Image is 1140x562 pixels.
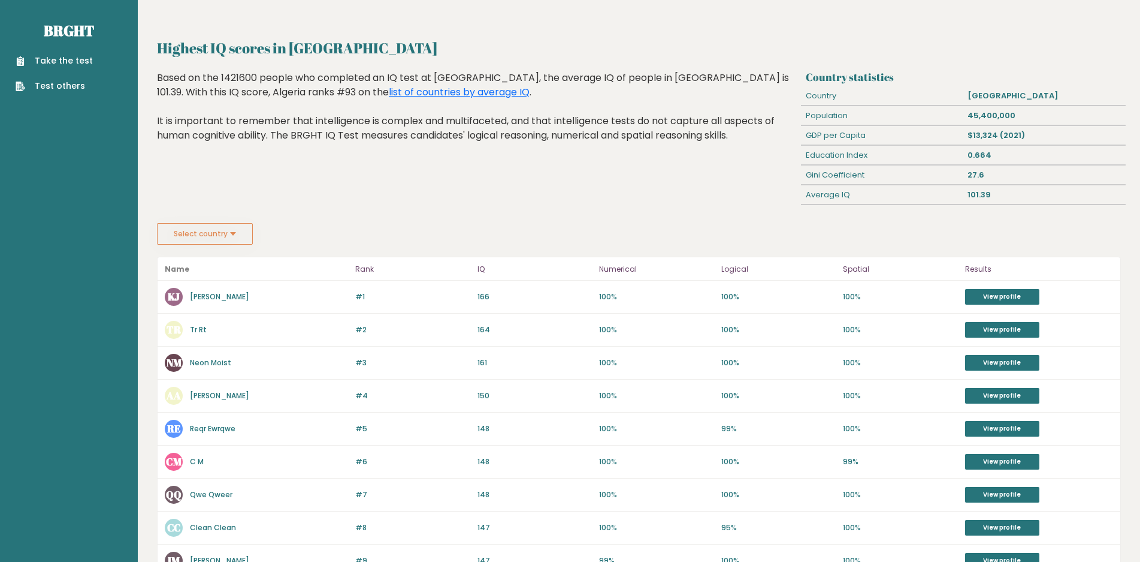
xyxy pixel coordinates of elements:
p: #7 [355,489,470,500]
p: 100% [843,357,958,368]
p: 148 [477,423,592,434]
p: 100% [721,291,836,302]
a: list of countries by average IQ [389,85,530,99]
p: 100% [721,357,836,368]
b: Name [165,264,189,274]
a: View profile [965,289,1039,305]
p: 100% [599,357,714,368]
div: Average IQ [801,185,963,205]
div: Population [801,106,963,125]
text: NM [167,356,182,369]
p: 100% [599,456,714,467]
a: C M [190,456,204,467]
a: Reqr Ewrqwe [190,423,235,434]
p: #3 [355,357,470,368]
text: CM [166,455,182,468]
p: #1 [355,291,470,302]
p: 148 [477,456,592,467]
div: 27.6 [963,166,1126,185]
a: Neon Moist [190,357,231,368]
p: Rank [355,262,470,277]
a: View profile [965,487,1039,503]
a: View profile [965,421,1039,437]
div: 0.664 [963,146,1126,165]
p: Numerical [599,262,714,277]
text: RE [167,422,181,435]
div: Based on the 1421600 people who completed an IQ test at [GEOGRAPHIC_DATA], the average IQ of peop... [157,71,797,161]
p: 95% [721,522,836,533]
p: IQ [477,262,592,277]
h3: Country statistics [806,71,1121,83]
button: Select country [157,223,253,245]
a: [PERSON_NAME] [190,390,249,401]
p: 100% [721,390,836,401]
p: 99% [721,423,836,434]
p: 100% [599,522,714,533]
a: [PERSON_NAME] [190,291,249,302]
p: 100% [843,324,958,335]
p: 100% [599,489,714,500]
a: View profile [965,520,1039,536]
a: Test others [16,80,93,92]
div: [GEOGRAPHIC_DATA] [963,86,1126,106]
p: 147 [477,522,592,533]
div: 45,400,000 [963,106,1126,125]
text: AA [166,389,181,402]
p: Spatial [843,262,958,277]
a: View profile [965,355,1039,371]
p: 100% [599,291,714,302]
p: 100% [721,456,836,467]
text: QQ [166,488,182,501]
p: 99% [843,456,958,467]
p: 100% [721,324,836,335]
text: KJ [168,290,180,303]
a: View profile [965,388,1039,404]
p: 100% [843,291,958,302]
p: 164 [477,324,592,335]
p: #8 [355,522,470,533]
p: 100% [843,390,958,401]
h2: Highest IQ scores in [GEOGRAPHIC_DATA] [157,37,1121,59]
div: Education Index [801,146,963,165]
p: 100% [599,390,714,401]
p: 166 [477,291,592,302]
p: 100% [599,324,714,335]
a: Brght [44,21,94,40]
p: 100% [843,489,958,500]
div: Gini Coefficient [801,166,963,185]
a: View profile [965,322,1039,338]
p: Logical [721,262,836,277]
text: CC [167,521,181,534]
div: GDP per Capita [801,126,963,145]
div: 101.39 [963,185,1126,205]
p: 100% [721,489,836,500]
a: View profile [965,454,1039,470]
p: 150 [477,390,592,401]
a: Take the test [16,55,93,67]
p: #5 [355,423,470,434]
p: 100% [599,423,714,434]
div: Country [801,86,963,106]
text: TR [167,323,182,336]
div: $13,324 (2021) [963,126,1126,145]
p: 161 [477,357,592,368]
p: 100% [843,522,958,533]
p: 100% [843,423,958,434]
p: Results [965,262,1113,277]
a: Tr Rt [190,324,207,335]
p: 148 [477,489,592,500]
a: Clean Clean [190,522,236,533]
p: #2 [355,324,470,335]
a: Qwe Qweer [190,489,232,500]
p: #6 [355,456,470,467]
p: #4 [355,390,470,401]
